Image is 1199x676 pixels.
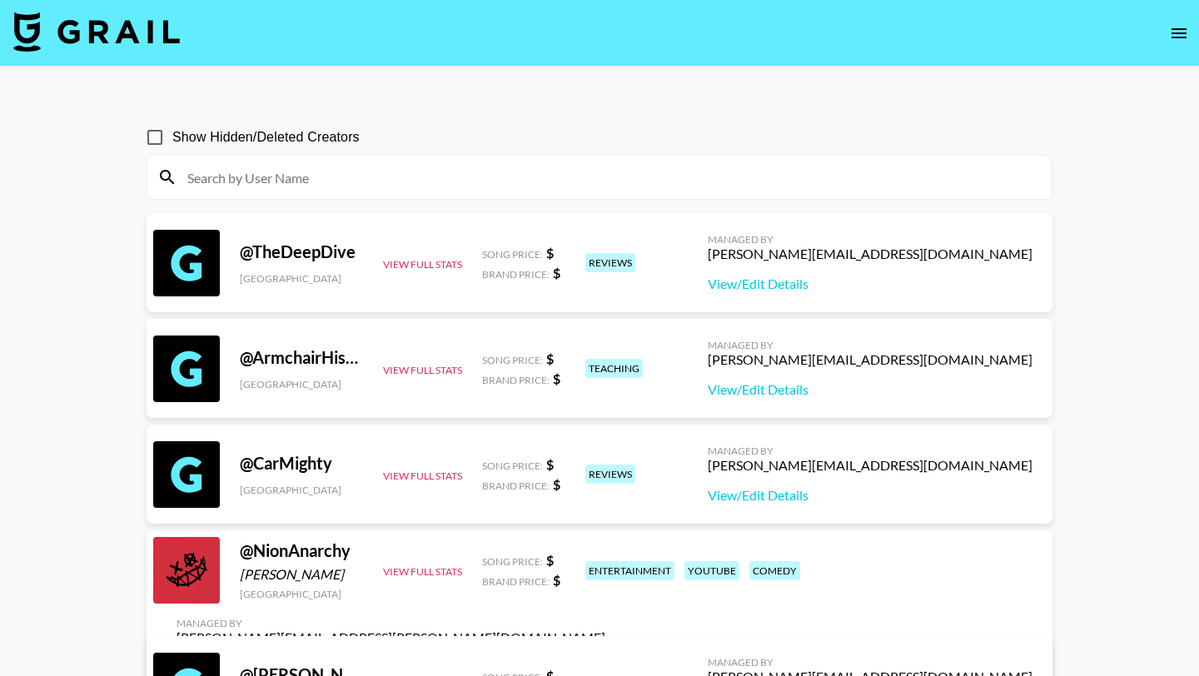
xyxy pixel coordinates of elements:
div: Managed By [708,339,1032,351]
span: Show Hidden/Deleted Creators [172,127,360,147]
a: View/Edit Details [708,381,1032,398]
span: Song Price: [482,555,543,568]
div: reviews [585,253,635,272]
button: View Full Stats [383,364,462,376]
div: [PERSON_NAME][EMAIL_ADDRESS][DOMAIN_NAME] [708,457,1032,474]
span: Song Price: [482,354,543,366]
div: teaching [585,359,643,378]
span: Brand Price: [482,374,550,386]
div: Managed By [708,656,1032,669]
div: [GEOGRAPHIC_DATA] [240,484,363,496]
div: reviews [585,465,635,484]
div: entertainment [585,561,674,580]
button: View Full Stats [383,565,462,578]
div: Managed By [708,233,1032,246]
strong: $ [546,456,554,472]
span: Brand Price: [482,268,550,281]
a: View/Edit Details [708,487,1032,504]
button: open drawer [1162,17,1196,50]
div: youtube [684,561,739,580]
div: @ ArmchairHistorian [240,347,363,368]
span: Brand Price: [482,575,550,588]
strong: $ [546,350,554,366]
img: Grail Talent [13,12,180,52]
div: Managed By [177,617,605,629]
strong: $ [546,552,554,568]
span: Song Price: [482,460,543,472]
div: Managed By [708,445,1032,457]
a: View/Edit Details [708,276,1032,292]
div: @ TheDeepDive [240,241,363,262]
div: [PERSON_NAME][EMAIL_ADDRESS][DOMAIN_NAME] [708,351,1032,368]
button: View Full Stats [383,470,462,482]
div: [GEOGRAPHIC_DATA] [240,272,363,285]
strong: $ [546,245,554,261]
div: @ NionAnarchy [240,540,363,561]
strong: $ [553,476,560,492]
div: [PERSON_NAME][EMAIL_ADDRESS][PERSON_NAME][DOMAIN_NAME] [177,629,605,646]
strong: $ [553,572,560,588]
strong: $ [553,265,560,281]
input: Search by User Name [177,164,1042,191]
strong: $ [553,370,560,386]
div: [GEOGRAPHIC_DATA] [240,378,363,390]
div: @ CarMighty [240,453,363,474]
span: Brand Price: [482,480,550,492]
button: View Full Stats [383,258,462,271]
div: [PERSON_NAME][EMAIL_ADDRESS][DOMAIN_NAME] [708,246,1032,262]
div: [PERSON_NAME] [240,566,363,583]
span: Song Price: [482,248,543,261]
div: comedy [749,561,800,580]
div: [GEOGRAPHIC_DATA] [240,588,363,600]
